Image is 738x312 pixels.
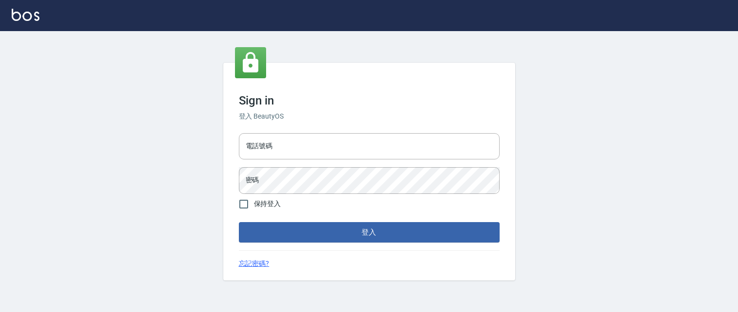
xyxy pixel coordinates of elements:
img: Logo [12,9,39,21]
h6: 登入 BeautyOS [239,111,500,121]
h3: Sign in [239,94,500,107]
a: 忘記密碼? [239,259,270,269]
button: 登入 [239,222,500,243]
span: 保持登入 [254,199,281,209]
